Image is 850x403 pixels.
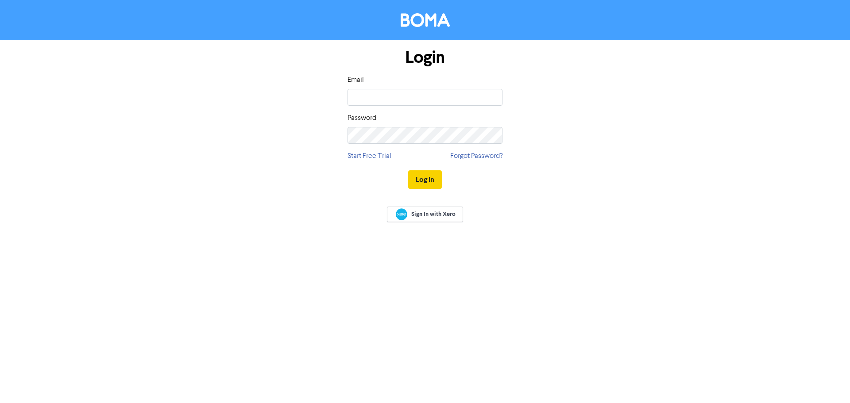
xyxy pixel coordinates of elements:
h1: Login [348,47,502,68]
span: Sign In with Xero [411,210,456,218]
label: Email [348,75,364,85]
img: Xero logo [396,208,407,220]
a: Start Free Trial [348,151,391,161]
img: BOMA Logo [401,13,450,27]
button: Log In [408,170,442,189]
a: Sign In with Xero [387,207,463,222]
a: Forgot Password? [450,151,502,161]
label: Password [348,113,376,123]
